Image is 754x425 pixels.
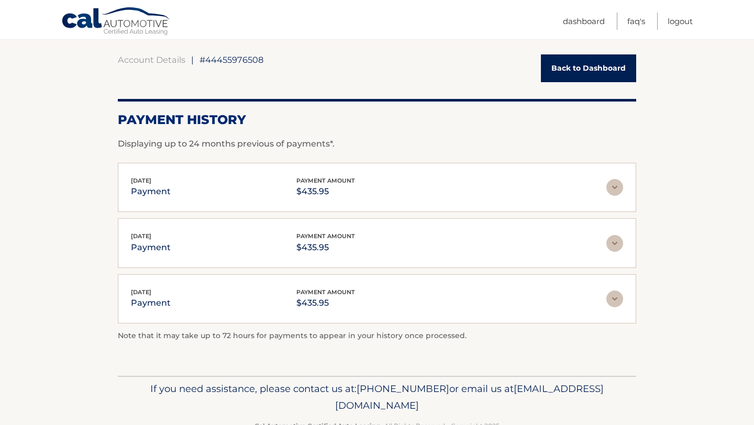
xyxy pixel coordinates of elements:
[191,54,194,65] span: |
[131,232,151,240] span: [DATE]
[131,177,151,184] span: [DATE]
[296,296,355,310] p: $435.95
[627,13,645,30] a: FAQ's
[563,13,605,30] a: Dashboard
[131,184,171,199] p: payment
[606,235,623,252] img: accordion-rest.svg
[199,54,263,65] span: #44455976508
[131,240,171,255] p: payment
[541,54,636,82] a: Back to Dashboard
[296,240,355,255] p: $435.95
[296,184,355,199] p: $435.95
[131,288,151,296] span: [DATE]
[296,232,355,240] span: payment amount
[296,288,355,296] span: payment amount
[357,383,449,395] span: [PHONE_NUMBER]
[118,330,636,342] p: Note that it may take up to 72 hours for payments to appear in your history once processed.
[131,296,171,310] p: payment
[335,383,604,411] span: [EMAIL_ADDRESS][DOMAIN_NAME]
[606,179,623,196] img: accordion-rest.svg
[125,381,629,414] p: If you need assistance, please contact us at: or email us at
[296,177,355,184] span: payment amount
[118,112,636,128] h2: Payment History
[61,7,171,37] a: Cal Automotive
[606,290,623,307] img: accordion-rest.svg
[668,13,693,30] a: Logout
[118,54,185,65] a: Account Details
[118,138,636,150] p: Displaying up to 24 months previous of payments*.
